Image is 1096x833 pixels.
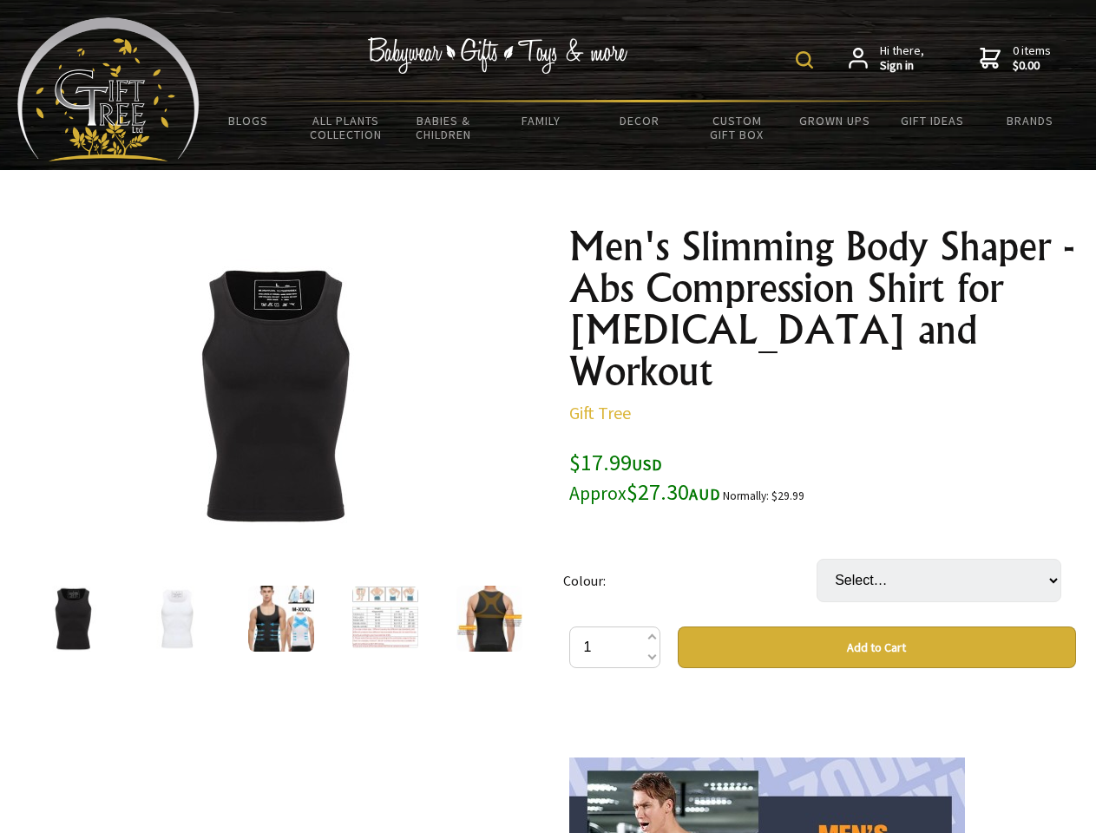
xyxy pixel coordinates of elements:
img: Babyware - Gifts - Toys and more... [17,17,200,161]
small: Normally: $29.99 [723,489,804,503]
a: Babies & Children [395,102,493,153]
img: Men's Slimming Body Shaper - Abs Compression Shirt for Gynecomastia and Workout [144,586,210,652]
strong: Sign in [880,58,924,74]
span: $17.99 $27.30 [569,448,720,506]
img: Men's Slimming Body Shaper - Abs Compression Shirt for Gynecomastia and Workout [139,259,410,530]
span: AUD [689,484,720,504]
a: Gift Tree [569,402,631,423]
td: Colour: [563,535,817,626]
span: 0 items [1013,43,1051,74]
span: Hi there, [880,43,924,74]
a: Brands [981,102,1080,139]
a: Hi there,Sign in [849,43,924,74]
a: All Plants Collection [298,102,396,153]
img: Men's Slimming Body Shaper - Abs Compression Shirt for Gynecomastia and Workout [40,586,106,652]
h1: Men's Slimming Body Shaper - Abs Compression Shirt for [MEDICAL_DATA] and Workout [569,226,1076,392]
button: Add to Cart [678,626,1076,668]
a: Grown Ups [785,102,883,139]
a: 0 items$0.00 [980,43,1051,74]
span: USD [632,455,662,475]
a: BLOGS [200,102,298,139]
a: Family [493,102,591,139]
small: Approx [569,482,627,505]
strong: $0.00 [1013,58,1051,74]
a: Custom Gift Box [688,102,786,153]
img: Men's Slimming Body Shaper - Abs Compression Shirt for Gynecomastia and Workout [456,586,522,652]
img: Men's Slimming Body Shaper - Abs Compression Shirt for Gynecomastia and Workout [352,586,418,652]
a: Decor [590,102,688,139]
a: Gift Ideas [883,102,981,139]
img: Babywear - Gifts - Toys & more [368,37,628,74]
img: Men's Slimming Body Shaper - Abs Compression Shirt for Gynecomastia and Workout [248,586,314,652]
img: product search [796,51,813,69]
